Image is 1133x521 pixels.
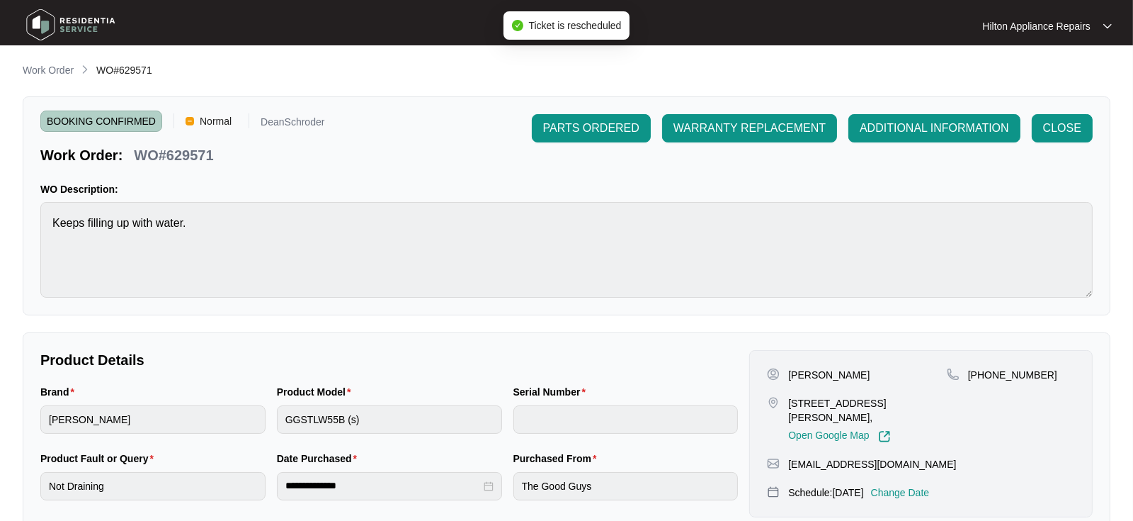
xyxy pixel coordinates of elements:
img: Vercel Logo [186,117,194,125]
span: Normal [194,111,237,132]
textarea: Keeps filling up with water. [40,202,1093,298]
label: Product Fault or Query [40,452,159,466]
img: dropdown arrow [1103,23,1112,30]
img: chevron-right [79,64,91,75]
input: Product Fault or Query [40,472,266,500]
img: map-pin [767,486,780,498]
img: map-pin [947,368,960,381]
label: Product Model [277,385,357,399]
img: Link-External [878,430,891,443]
a: Open Google Map [788,430,890,443]
input: Brand [40,405,266,434]
button: PARTS ORDERED [532,114,651,142]
p: WO Description: [40,182,1093,196]
img: residentia service logo [21,4,120,46]
p: DeanSchroder [261,117,324,132]
span: CLOSE [1043,120,1081,137]
span: WARRANTY REPLACEMENT [673,120,826,137]
label: Serial Number [513,385,591,399]
a: Work Order [20,63,76,79]
span: check-circle [512,20,523,31]
span: Ticket is rescheduled [529,20,622,31]
input: Serial Number [513,405,739,434]
p: [EMAIL_ADDRESS][DOMAIN_NAME] [788,457,956,471]
p: Schedule: [DATE] [788,486,863,500]
label: Date Purchased [277,452,363,466]
input: Date Purchased [285,478,481,493]
p: Change Date [871,486,930,500]
span: BOOKING CONFIRMED [40,111,162,132]
button: WARRANTY REPLACEMENT [662,114,837,142]
img: map-pin [767,457,780,470]
label: Purchased From [513,452,603,466]
input: Purchased From [513,472,739,500]
label: Brand [40,385,80,399]
input: Product Model [277,405,502,434]
p: [STREET_ADDRESS][PERSON_NAME], [788,396,947,425]
p: Work Order [23,63,74,77]
p: WO#629571 [134,145,213,165]
p: [PERSON_NAME] [788,368,870,382]
span: WO#629571 [96,65,152,76]
button: ADDITIONAL INFORMATION [848,114,1020,142]
span: PARTS ORDERED [543,120,639,137]
p: [PHONE_NUMBER] [968,368,1057,382]
p: Product Details [40,350,738,370]
button: CLOSE [1032,114,1093,142]
img: map-pin [767,396,780,409]
p: Hilton Appliance Repairs [982,19,1091,33]
span: ADDITIONAL INFORMATION [860,120,1009,137]
img: user-pin [767,368,780,381]
p: Work Order: [40,145,123,165]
